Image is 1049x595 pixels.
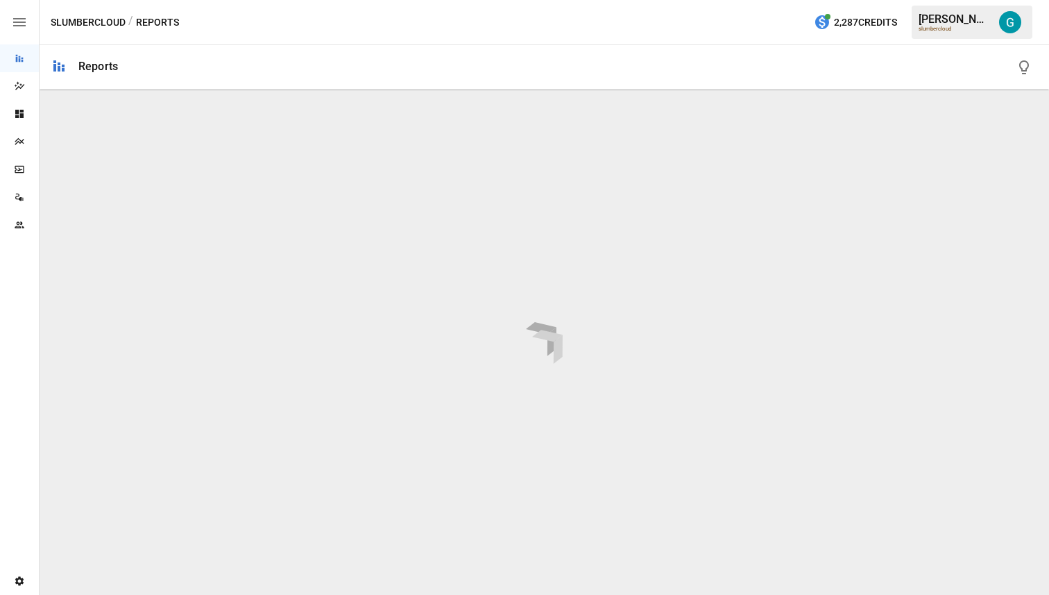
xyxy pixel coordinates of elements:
[834,14,897,31] span: 2,287 Credits
[919,12,991,26] div: [PERSON_NAME]
[78,60,118,73] div: Reports
[51,14,126,31] button: slumbercloud
[919,26,991,32] div: slumbercloud
[128,14,133,31] div: /
[526,322,562,364] img: drivepoint-animation.ef608ccb.svg
[991,3,1030,42] button: Gavin Acres
[808,10,903,35] button: 2,287Credits
[999,11,1021,33] img: Gavin Acres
